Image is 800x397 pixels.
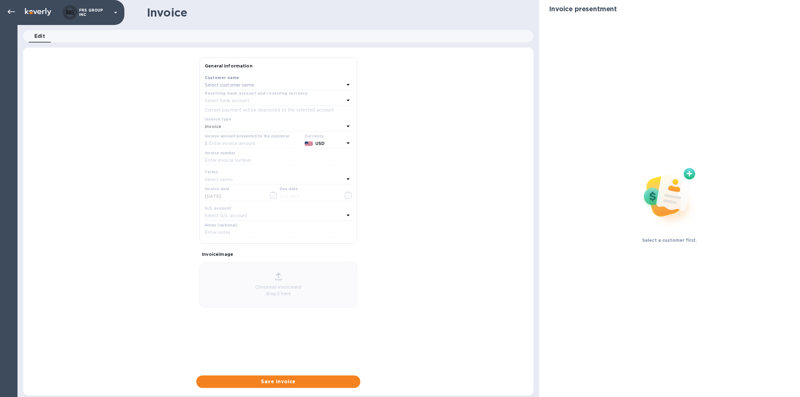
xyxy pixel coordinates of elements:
[305,141,313,146] img: USD
[205,223,237,227] label: Notes (optional)
[205,192,264,201] input: Select date
[201,378,355,385] span: Save invoice
[205,156,352,165] input: Enter invoice number
[205,107,352,113] p: Current payment will be deposited to the selected account
[205,117,231,122] b: Invoice type
[205,82,254,88] p: Select customer name
[205,124,221,129] b: Invoice
[196,375,360,388] button: Save invoice
[200,284,357,297] p: Choose an invoice and drag it here
[205,139,302,148] input: $ Enter invoice amount
[205,151,235,155] label: Invoice number
[25,8,51,16] img: Logo
[205,176,233,183] p: Select terms
[202,251,355,257] p: Invoice image
[280,192,339,201] input: Due date
[280,187,297,191] label: Due date
[205,187,229,191] label: Invoice date
[205,63,252,68] b: General information
[205,75,239,80] b: Customer name
[205,206,231,211] b: G/L account
[205,134,290,138] label: Invoice amount presented to the customer
[147,6,187,19] h1: Invoice
[305,134,324,138] b: Currency
[34,32,45,41] span: Edit
[315,141,325,146] b: USD
[205,97,249,104] p: Select bank account
[205,91,307,96] b: Receiving bank account and receiving currency
[642,237,697,243] p: Select a customer first.
[549,5,617,13] h2: Invoice presentment
[205,212,247,219] p: Select G/L account
[205,170,218,174] b: Terms
[79,8,110,17] p: FRS GROUP INC
[205,228,352,237] input: Enter notes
